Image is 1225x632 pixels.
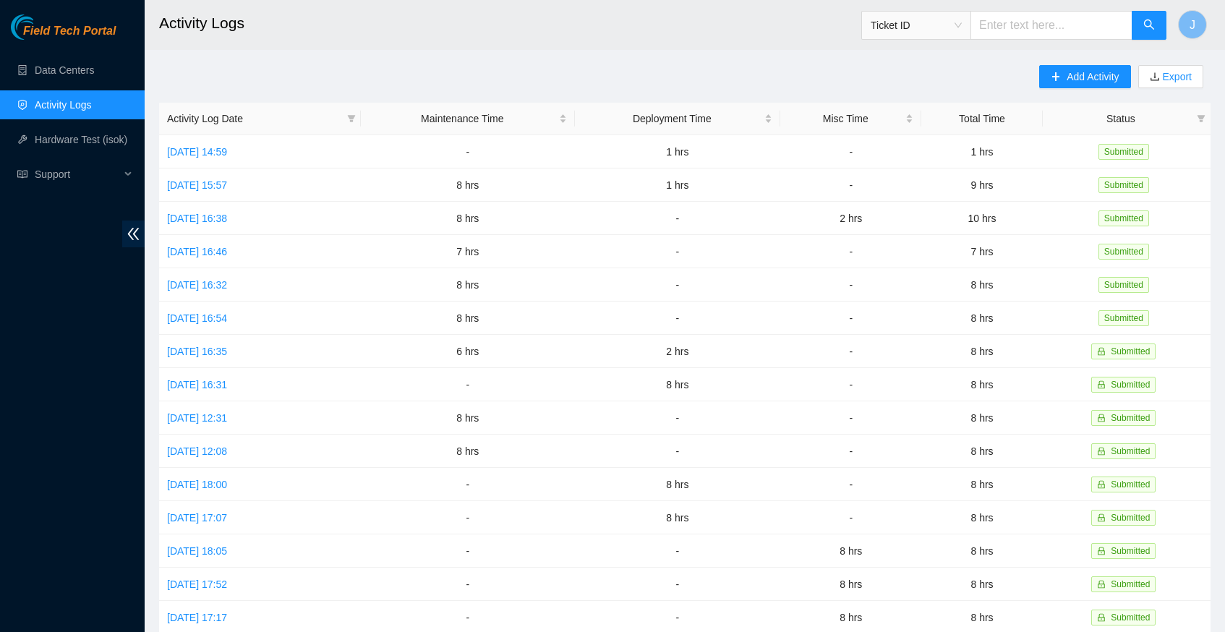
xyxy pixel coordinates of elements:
[1111,612,1150,623] span: Submitted
[1194,108,1208,129] span: filter
[361,202,574,235] td: 8 hrs
[361,168,574,202] td: 8 hrs
[921,401,1042,435] td: 8 hrs
[167,312,227,324] a: [DATE] 16:54
[167,246,227,257] a: [DATE] 16:46
[780,568,921,601] td: 8 hrs
[167,111,341,127] span: Activity Log Date
[1111,446,1150,456] span: Submitted
[575,568,781,601] td: -
[921,335,1042,368] td: 8 hrs
[1111,380,1150,390] span: Submitted
[1111,579,1150,589] span: Submitted
[1097,613,1106,622] span: lock
[361,335,574,368] td: 6 hrs
[871,14,962,36] span: Ticket ID
[780,302,921,335] td: -
[1111,546,1150,556] span: Submitted
[344,108,359,129] span: filter
[35,64,94,76] a: Data Centers
[1097,513,1106,522] span: lock
[921,135,1042,168] td: 1 hrs
[167,512,227,524] a: [DATE] 17:07
[361,501,574,534] td: -
[361,268,574,302] td: 8 hrs
[347,114,356,123] span: filter
[1097,580,1106,589] span: lock
[1097,414,1106,422] span: lock
[361,302,574,335] td: 8 hrs
[167,612,227,623] a: [DATE] 17:17
[575,302,781,335] td: -
[1097,480,1106,489] span: lock
[1111,346,1150,356] span: Submitted
[1098,310,1149,326] span: Submitted
[361,368,574,401] td: -
[970,11,1132,40] input: Enter text here...
[23,25,116,38] span: Field Tech Portal
[167,479,227,490] a: [DATE] 18:00
[1097,380,1106,389] span: lock
[35,99,92,111] a: Activity Logs
[167,379,227,390] a: [DATE] 16:31
[1132,11,1166,40] button: search
[921,468,1042,501] td: 8 hrs
[122,221,145,247] span: double-left
[11,14,73,40] img: Akamai Technologies
[575,168,781,202] td: 1 hrs
[921,568,1042,601] td: 8 hrs
[780,268,921,302] td: -
[361,235,574,268] td: 7 hrs
[575,435,781,468] td: -
[1190,16,1195,34] span: J
[167,346,227,357] a: [DATE] 16:35
[1051,111,1191,127] span: Status
[1111,513,1150,523] span: Submitted
[780,335,921,368] td: -
[1067,69,1119,85] span: Add Activity
[167,578,227,590] a: [DATE] 17:52
[780,435,921,468] td: -
[361,534,574,568] td: -
[167,412,227,424] a: [DATE] 12:31
[575,235,781,268] td: -
[780,168,921,202] td: -
[167,179,227,191] a: [DATE] 15:57
[780,501,921,534] td: -
[1143,19,1155,33] span: search
[167,146,227,158] a: [DATE] 14:59
[780,468,921,501] td: -
[1098,277,1149,293] span: Submitted
[575,368,781,401] td: 8 hrs
[1097,447,1106,456] span: lock
[1039,65,1130,88] button: plusAdd Activity
[361,401,574,435] td: 8 hrs
[1097,347,1106,356] span: lock
[35,160,120,189] span: Support
[1098,244,1149,260] span: Submitted
[921,534,1042,568] td: 8 hrs
[167,545,227,557] a: [DATE] 18:05
[11,26,116,45] a: Akamai TechnologiesField Tech Portal
[1098,144,1149,160] span: Submitted
[361,435,574,468] td: 8 hrs
[575,268,781,302] td: -
[1111,479,1150,490] span: Submitted
[1150,72,1160,83] span: download
[575,335,781,368] td: 2 hrs
[780,135,921,168] td: -
[1097,547,1106,555] span: lock
[17,169,27,179] span: read
[780,401,921,435] td: -
[921,268,1042,302] td: 8 hrs
[1178,10,1207,39] button: J
[780,368,921,401] td: -
[35,134,127,145] a: Hardware Test (isok)
[1111,413,1150,423] span: Submitted
[921,168,1042,202] td: 9 hrs
[575,202,781,235] td: -
[780,202,921,235] td: 2 hrs
[1098,177,1149,193] span: Submitted
[361,135,574,168] td: -
[575,501,781,534] td: 8 hrs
